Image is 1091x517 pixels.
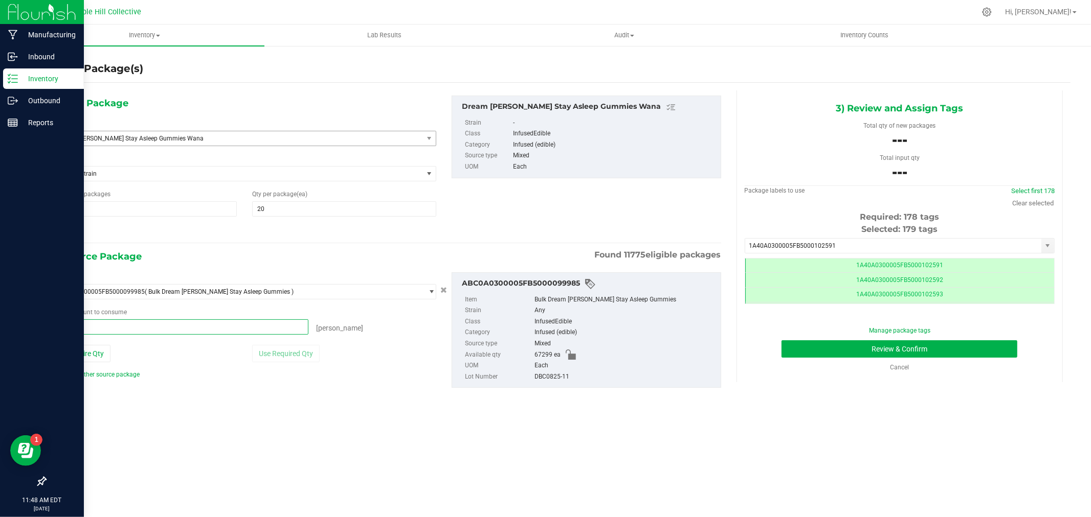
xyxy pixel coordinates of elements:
[8,30,18,40] inline-svg: Manufacturing
[18,73,79,85] p: Inventory
[68,8,141,16] span: Temple Hill Collective
[53,371,140,378] a: Add another source package
[25,31,264,40] span: Inventory
[53,167,423,181] span: Select Strain
[1011,187,1055,195] a: Select first 178
[45,61,143,76] h4: Create Package(s)
[535,294,716,306] div: Bulk Dream [PERSON_NAME] Stay Asleep Gummies
[869,327,930,334] a: Manage package tags
[316,324,363,332] span: [PERSON_NAME]
[513,150,716,161] div: Mixed
[423,167,436,181] span: select
[465,161,511,173] label: UOM
[297,191,307,198] span: (ea)
[53,96,128,111] span: 1) New Package
[18,51,79,63] p: Inbound
[465,327,532,338] label: Category
[30,434,42,446] iframe: Resource center unread badge
[465,371,532,383] label: Lot Number
[856,262,943,269] span: 1A40A0300005FB5000102591
[465,338,532,349] label: Source type
[860,212,939,222] span: Required: 178 tags
[25,25,264,46] a: Inventory
[863,122,936,129] span: Total qty of new packages
[856,291,943,298] span: 1A40A0300005FB5000102593
[5,505,79,512] p: [DATE]
[504,25,744,46] a: Audit
[423,131,436,146] span: select
[462,101,716,113] div: Dream Berry Stay Asleep Gummies Wana
[513,161,716,173] div: Each
[535,316,716,327] div: InfusedEdible
[836,101,963,116] span: 3) Review and Assign Tags
[465,150,511,161] label: Source type
[535,338,716,349] div: Mixed
[1041,239,1054,253] span: select
[8,52,18,62] inline-svg: Inbound
[513,118,716,129] div: -
[264,25,504,46] a: Lab Results
[462,278,716,290] div: ABC0A0300005FB5000099985
[252,191,307,198] span: Qty per package
[465,305,532,316] label: Strain
[892,132,907,148] span: ---
[353,31,415,40] span: Lab Results
[465,128,511,139] label: Class
[437,283,450,298] button: Cancel button
[827,31,902,40] span: Inventory Counts
[465,294,532,306] label: Item
[53,202,236,216] input: 178
[8,118,18,128] inline-svg: Reports
[1005,8,1072,16] span: Hi, [PERSON_NAME]!
[57,288,145,295] span: ABC0A0300005FB5000099985
[8,74,18,84] inline-svg: Inventory
[513,128,716,139] div: InfusedEdible
[880,154,920,161] span: Total input qty
[57,135,404,142] span: Dream [PERSON_NAME] Stay Asleep Gummies Wana
[465,118,511,129] label: Strain
[981,7,993,17] div: Manage settings
[53,309,127,316] span: Package to consume
[18,95,79,107] p: Outbound
[53,249,142,264] span: 2) Source Package
[745,187,805,194] span: Package labels to use
[892,164,907,180] span: ---
[861,224,938,234] span: Selected: 179 tags
[625,250,646,260] span: 11775
[744,25,984,46] a: Inventory Counts
[77,309,93,316] span: count
[465,349,532,361] label: Available qty
[5,496,79,505] p: 11:48 AM EDT
[513,139,716,151] div: Infused (edible)
[465,139,511,151] label: Category
[782,340,1017,358] button: Review & Confirm
[535,360,716,371] div: Each
[465,316,532,327] label: Class
[535,349,561,361] span: 67299 ea
[253,202,436,216] input: 20
[595,249,721,261] span: Found eligible packages
[18,29,79,41] p: Manufacturing
[252,345,320,362] button: Use Required Qty
[18,116,79,129] p: Reports
[423,285,436,299] span: select
[535,327,716,338] div: Infused (edible)
[465,360,532,371] label: UOM
[8,96,18,106] inline-svg: Outbound
[890,364,909,371] a: Cancel
[145,288,294,295] span: ( Bulk Dream [PERSON_NAME] Stay Asleep Gummies )
[505,31,744,40] span: Audit
[1012,199,1054,207] a: Clear selected
[535,371,716,383] div: DBC0825-11
[535,305,716,316] div: Any
[856,276,943,284] span: 1A40A0300005FB5000102592
[745,239,1041,253] input: Starting tag number
[10,435,41,466] iframe: Resource center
